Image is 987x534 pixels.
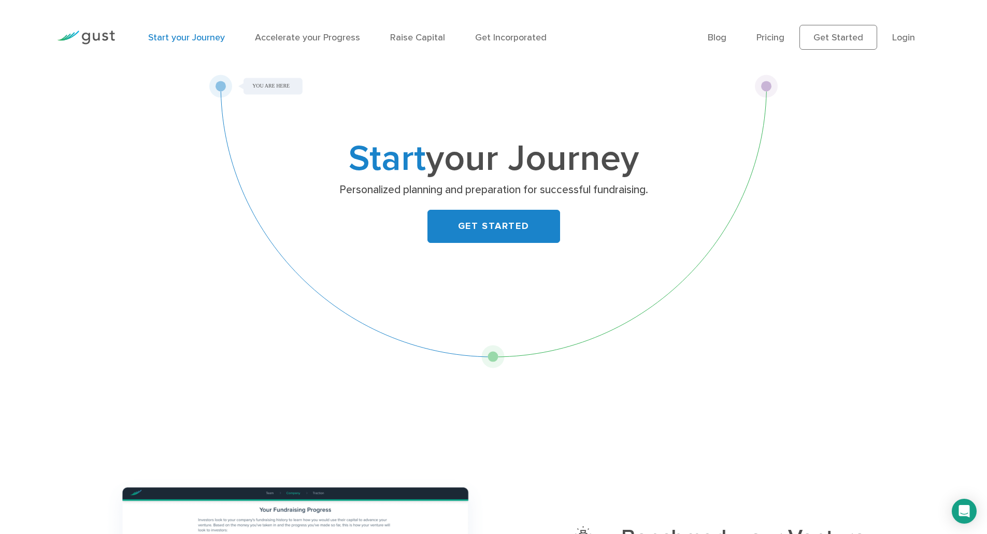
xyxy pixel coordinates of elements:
[799,25,877,50] a: Get Started
[57,31,115,45] img: Gust Logo
[289,142,698,176] h1: your Journey
[708,32,726,43] a: Blog
[293,183,694,197] p: Personalized planning and preparation for successful fundraising.
[427,210,560,243] a: GET STARTED
[390,32,445,43] a: Raise Capital
[148,32,225,43] a: Start your Journey
[756,32,784,43] a: Pricing
[349,137,426,180] span: Start
[892,32,915,43] a: Login
[255,32,360,43] a: Accelerate your Progress
[952,499,977,524] div: Open Intercom Messenger
[475,32,547,43] a: Get Incorporated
